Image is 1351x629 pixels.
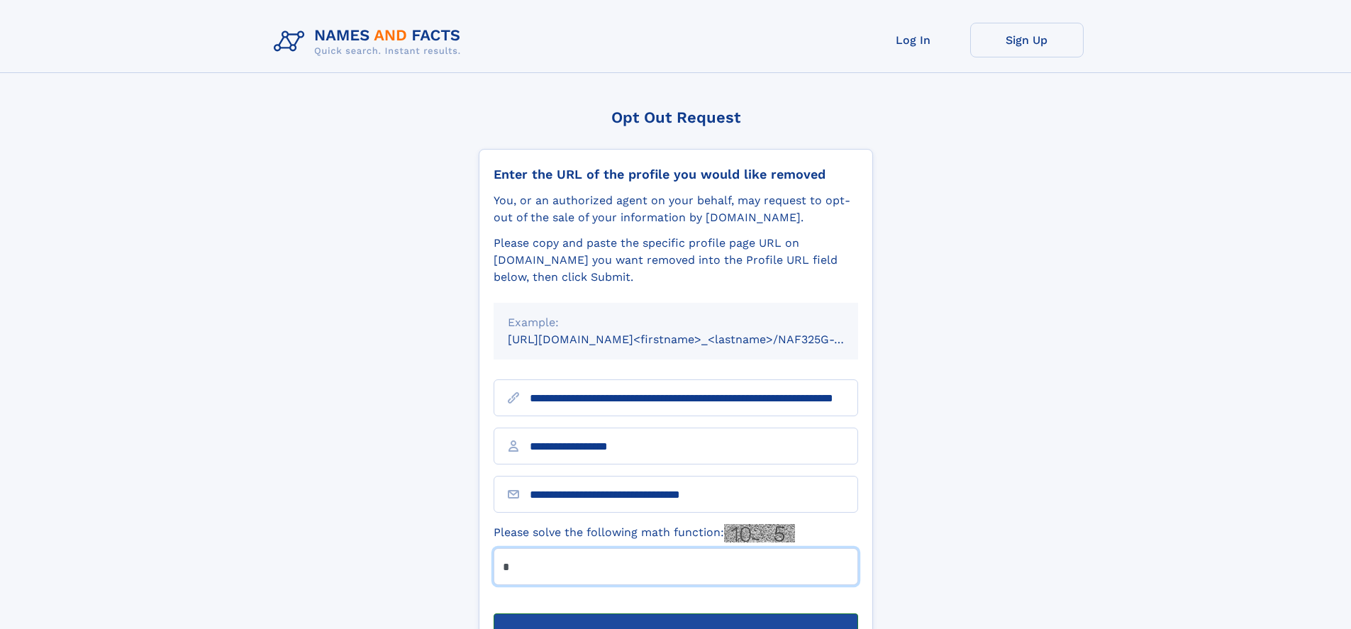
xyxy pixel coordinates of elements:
a: Sign Up [970,23,1084,57]
small: [URL][DOMAIN_NAME]<firstname>_<lastname>/NAF325G-xxxxxxxx [508,333,885,346]
div: Opt Out Request [479,108,873,126]
div: Enter the URL of the profile you would like removed [494,167,858,182]
label: Please solve the following math function: [494,524,795,542]
div: Example: [508,314,844,331]
a: Log In [857,23,970,57]
div: You, or an authorized agent on your behalf, may request to opt-out of the sale of your informatio... [494,192,858,226]
img: Logo Names and Facts [268,23,472,61]
div: Please copy and paste the specific profile page URL on [DOMAIN_NAME] you want removed into the Pr... [494,235,858,286]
